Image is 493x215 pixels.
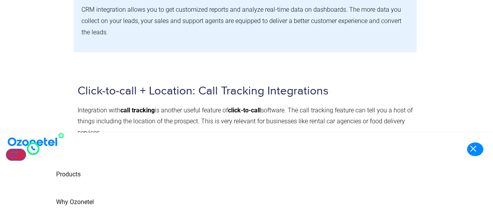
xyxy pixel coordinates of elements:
h3: Click-to-call + Location: Call Tracking Integrations [78,84,413,99]
span: software. The call tracking feature can tell you a host of things including the location of the p... [78,107,413,137]
b: call tracking [120,107,155,114]
span: is another useful feature of [155,107,228,114]
span: Integration with [78,107,120,114]
b: click-to-call [228,107,261,114]
span: CRM integration allows you to get customized reports and analyze real-time data on dashboards. Th... [81,6,401,36]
